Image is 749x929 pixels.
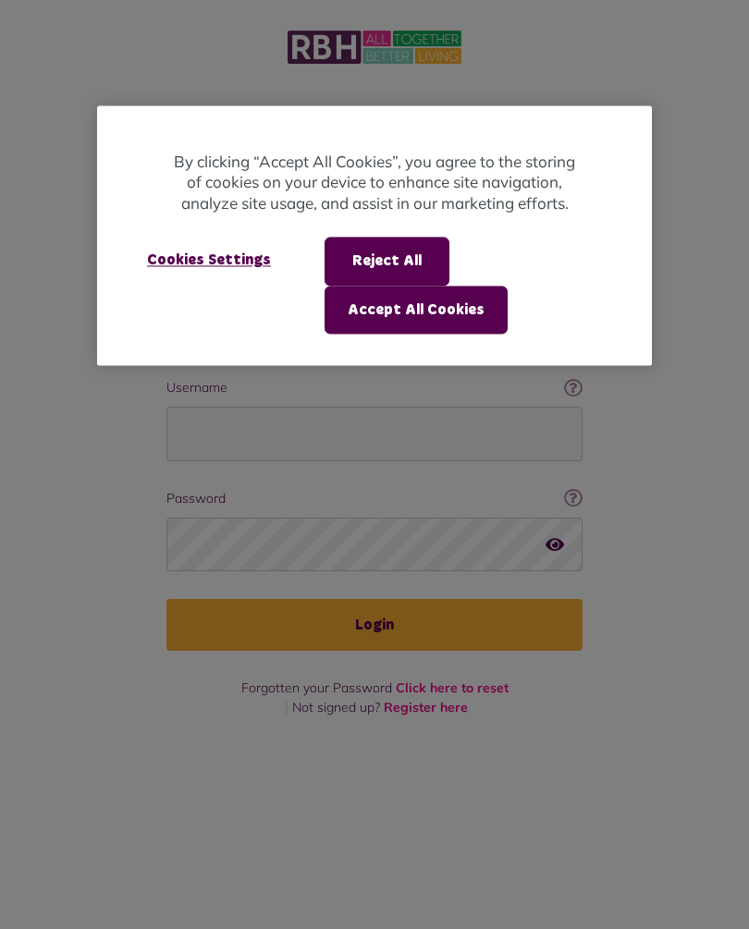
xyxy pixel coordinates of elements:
[325,286,508,334] button: Accept All Cookies
[171,152,578,214] p: By clicking “Accept All Cookies”, you agree to the storing of cookies on your device to enhance s...
[97,105,652,365] div: Cookie banner
[125,238,293,284] button: Cookies Settings
[97,105,652,365] div: Privacy
[325,238,449,286] button: Reject All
